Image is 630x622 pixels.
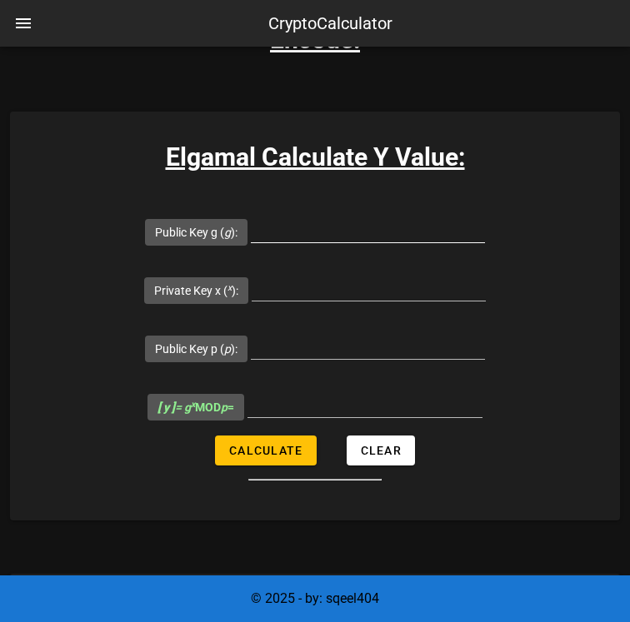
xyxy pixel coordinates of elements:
i: p [224,342,231,356]
span: © 2025 - by: sqeel404 [251,590,379,606]
span: MOD = [157,401,234,414]
label: Public Key p ( ): [155,341,237,357]
button: Calculate [215,435,316,465]
button: Clear [347,435,415,465]
sup: x [227,282,232,293]
span: Calculate [228,444,302,457]
i: g [224,226,231,239]
div: CryptoCalculator [268,11,392,36]
label: Private Key x ( ): [154,282,238,299]
i: p [221,401,227,414]
b: [ y ] [157,401,175,414]
h3: Elgamal Calculate Y Value: [10,138,620,176]
sup: x [191,399,195,410]
i: = g [157,401,195,414]
label: Public Key g ( ): [155,224,237,241]
button: nav-menu-toggle [3,3,43,43]
span: Clear [360,444,402,457]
